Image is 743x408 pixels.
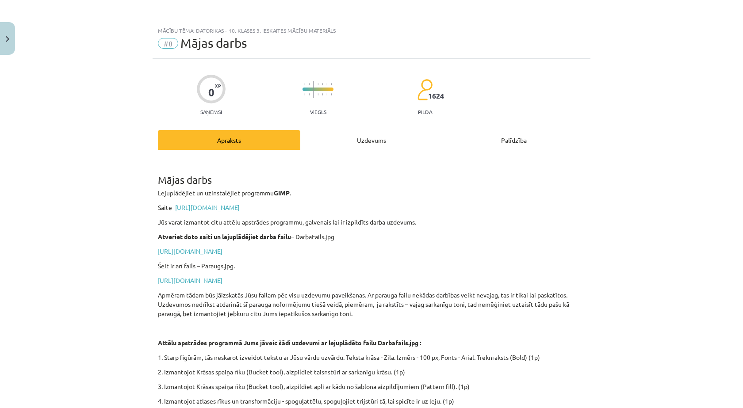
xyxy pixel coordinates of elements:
div: Uzdevums [300,130,443,150]
p: Saņemsi [197,109,226,115]
p: Šeit ir arī fails – Paraugs.jpg. [158,261,585,271]
span: XP [215,83,221,88]
p: 4. Izmantojot atlases rīkus un transformāciju - spoguļattēlu, spoguļojiet trijstūri tā, lai spicī... [158,397,585,406]
p: Lejuplādējiet un uzinstalējiet programmu . [158,188,585,198]
p: 1. Starp figūrām, tās neskarot izveidot tekstu ar Jūsu vārdu uzvārdu. Teksta krāsa - Zila. Izmērs... [158,353,585,362]
a: [URL][DOMAIN_NAME] [158,247,222,255]
p: 3. Izmantojot Krāsas spaiņa rīku (Bucket tool), aizpildiet apli ar kādu no šablona aizpildījumiem... [158,382,585,391]
p: 2. Izmantojot Krāsas spaiņa rīku (Bucket tool), aizpildiet taisnstūri ar sarkanīgu krāsu. (1p) [158,367,585,377]
img: icon-short-line-57e1e144782c952c97e751825c79c345078a6d821885a25fce030b3d8c18986b.svg [326,83,327,85]
img: icon-long-line-d9ea69661e0d244f92f715978eff75569469978d946b2353a9bb055b3ed8787d.svg [313,81,314,98]
p: pilda [418,109,432,115]
span: 1624 [428,92,444,100]
img: icon-short-line-57e1e144782c952c97e751825c79c345078a6d821885a25fce030b3d8c18986b.svg [304,83,305,85]
strong: GIMP [274,189,290,197]
a: [URL][DOMAIN_NAME] [158,276,222,284]
img: icon-short-line-57e1e144782c952c97e751825c79c345078a6d821885a25fce030b3d8c18986b.svg [322,83,323,85]
div: Apraksts [158,130,300,150]
div: Palīdzība [443,130,585,150]
p: Jūs varat izmantot citu attēlu apstrādes programmu, galvenais lai ir izpildīts darba uzdevums. [158,217,585,227]
img: students-c634bb4e5e11cddfef0936a35e636f08e4e9abd3cc4e673bd6f9a4125e45ecb1.svg [417,79,433,101]
span: Mājas darbs [180,36,247,50]
strong: Atveriet doto saiti un lejuplādējiet darba failu [158,233,291,240]
img: icon-short-line-57e1e144782c952c97e751825c79c345078a6d821885a25fce030b3d8c18986b.svg [326,93,327,95]
span: #8 [158,38,178,49]
img: icon-close-lesson-0947bae3869378f0d4975bcd49f059093ad1ed9edebbc8119c70593378902aed.svg [6,36,9,42]
p: – DarbaFails.jpg [158,232,585,241]
p: Viegls [310,109,326,115]
h1: Mājas darbs [158,158,585,186]
div: 0 [208,86,214,99]
img: icon-short-line-57e1e144782c952c97e751825c79c345078a6d821885a25fce030b3d8c18986b.svg [331,93,332,95]
img: icon-short-line-57e1e144782c952c97e751825c79c345078a6d821885a25fce030b3d8c18986b.svg [304,93,305,95]
strong: Attēlu apstrādes programmā Jums jāveic šādi uzdevumi ar lejuplādēto failu Darbafails.jpg : [158,339,421,347]
img: icon-short-line-57e1e144782c952c97e751825c79c345078a6d821885a25fce030b3d8c18986b.svg [322,93,323,95]
a: [URL][DOMAIN_NAME] [175,203,240,211]
img: icon-short-line-57e1e144782c952c97e751825c79c345078a6d821885a25fce030b3d8c18986b.svg [318,83,318,85]
img: icon-short-line-57e1e144782c952c97e751825c79c345078a6d821885a25fce030b3d8c18986b.svg [318,93,318,95]
div: Mācību tēma: Datorikas - 10. klases 3. ieskaites mācību materiāls [158,27,585,34]
p: Apmēram tādam būs jāizskatās Jūsu failam pēc visu uzdevumu paveikšanas. Ar parauga failu nekādas ... [158,290,585,318]
p: Saite - [158,203,585,212]
img: icon-short-line-57e1e144782c952c97e751825c79c345078a6d821885a25fce030b3d8c18986b.svg [331,83,332,85]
